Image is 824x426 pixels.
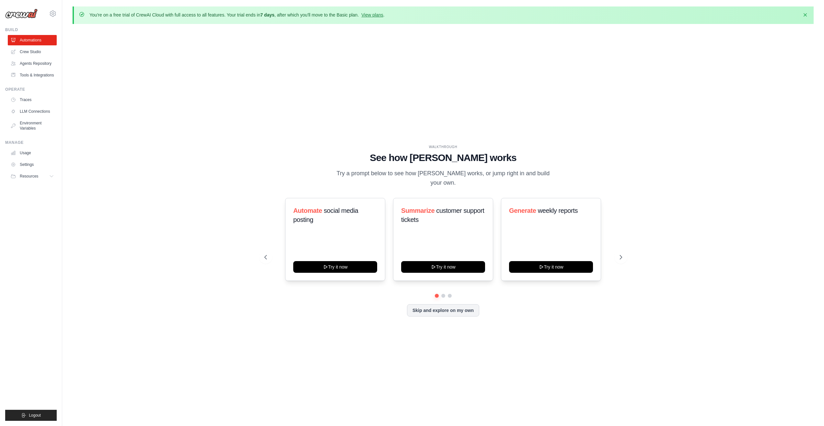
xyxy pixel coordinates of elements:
[5,410,57,421] button: Logout
[264,144,622,149] div: WALKTHROUGH
[29,413,41,418] span: Logout
[5,9,38,18] img: Logo
[293,261,377,273] button: Try it now
[538,207,578,214] span: weekly reports
[8,58,57,69] a: Agents Repository
[89,12,385,18] p: You're on a free trial of CrewAI Cloud with full access to all features. Your trial ends in , aft...
[8,118,57,133] a: Environment Variables
[8,95,57,105] a: Traces
[361,12,383,17] a: View plans
[8,47,57,57] a: Crew Studio
[334,169,552,188] p: Try a prompt below to see how [PERSON_NAME] works, or jump right in and build your own.
[264,152,622,164] h1: See how [PERSON_NAME] works
[8,159,57,170] a: Settings
[293,207,322,214] span: Automate
[5,140,57,145] div: Manage
[401,261,485,273] button: Try it now
[509,261,593,273] button: Try it now
[293,207,358,223] span: social media posting
[401,207,484,223] span: customer support tickets
[407,304,479,317] button: Skip and explore on my own
[8,35,57,45] a: Automations
[5,87,57,92] div: Operate
[8,70,57,80] a: Tools & Integrations
[5,27,57,32] div: Build
[401,207,435,214] span: Summarize
[8,148,57,158] a: Usage
[509,207,536,214] span: Generate
[8,106,57,117] a: LLM Connections
[8,171,57,181] button: Resources
[20,174,38,179] span: Resources
[260,12,274,17] strong: 7 days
